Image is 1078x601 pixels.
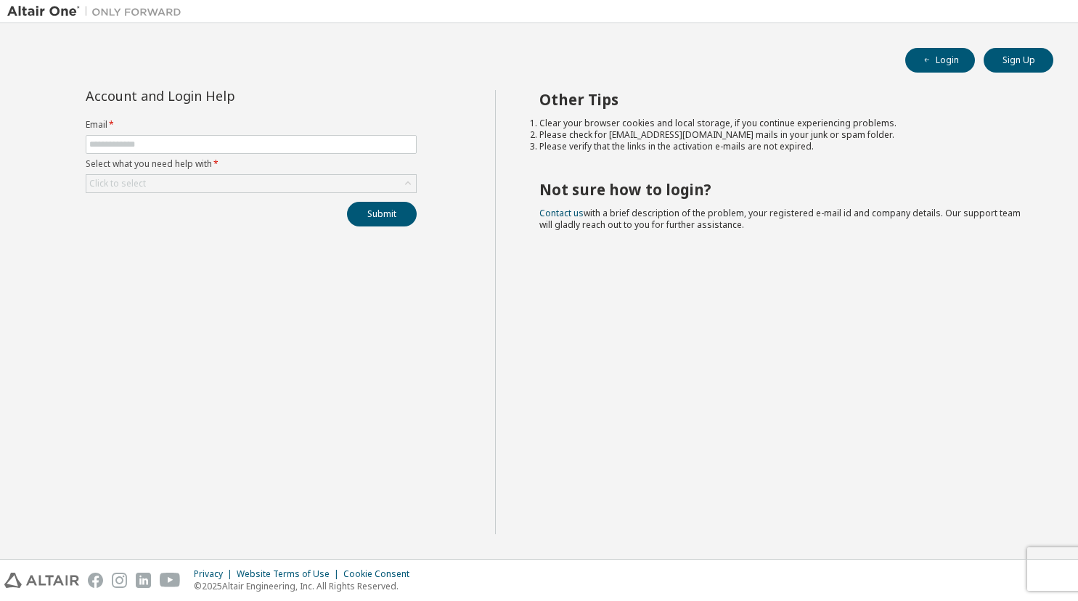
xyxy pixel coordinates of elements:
div: Click to select [89,178,146,189]
div: Privacy [194,568,237,580]
div: Website Terms of Use [237,568,343,580]
img: linkedin.svg [136,573,151,588]
span: with a brief description of the problem, your registered e-mail id and company details. Our suppo... [539,207,1021,231]
h2: Other Tips [539,90,1027,109]
label: Select what you need help with [86,158,417,170]
img: instagram.svg [112,573,127,588]
h2: Not sure how to login? [539,180,1027,199]
li: Please verify that the links in the activation e-mails are not expired. [539,141,1027,152]
div: Click to select [86,175,416,192]
img: facebook.svg [88,573,103,588]
label: Email [86,119,417,131]
div: Cookie Consent [343,568,418,580]
p: © 2025 Altair Engineering, Inc. All Rights Reserved. [194,580,418,592]
div: Account and Login Help [86,90,351,102]
button: Login [905,48,975,73]
img: Altair One [7,4,189,19]
img: altair_logo.svg [4,573,79,588]
li: Please check for [EMAIL_ADDRESS][DOMAIN_NAME] mails in your junk or spam folder. [539,129,1027,141]
button: Submit [347,202,417,226]
button: Sign Up [984,48,1053,73]
img: youtube.svg [160,573,181,588]
a: Contact us [539,207,584,219]
li: Clear your browser cookies and local storage, if you continue experiencing problems. [539,118,1027,129]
